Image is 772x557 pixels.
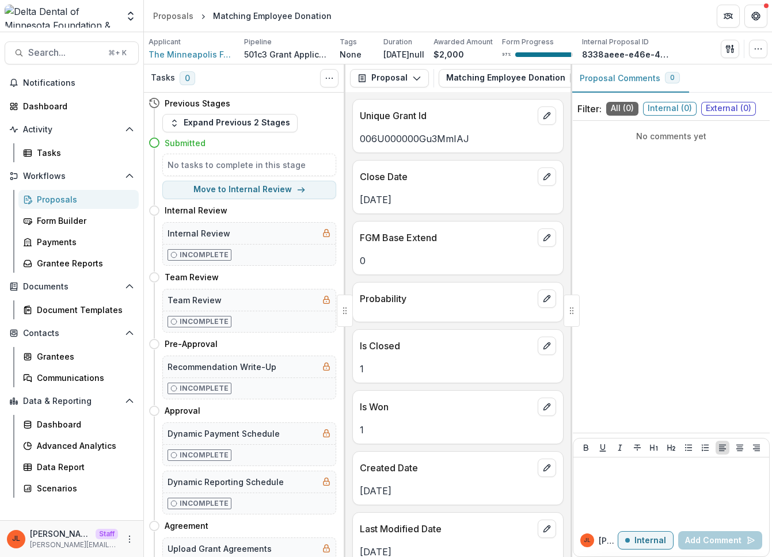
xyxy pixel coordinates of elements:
[37,147,130,159] div: Tasks
[360,254,556,268] p: 0
[538,167,556,186] button: edit
[433,37,493,47] p: Awarded Amount
[383,48,424,60] p: [DATE]null
[733,441,747,455] button: Align Center
[340,48,362,60] p: None
[5,41,139,64] button: Search...
[23,171,120,181] span: Workflows
[502,37,554,47] p: Form Progress
[18,479,139,498] a: Scenarios
[350,69,429,87] button: Proposal
[538,289,556,308] button: edit
[630,441,644,455] button: Strike
[5,97,139,116] a: Dashboard
[96,529,118,539] p: Staff
[18,254,139,273] a: Grantee Reports
[18,347,139,366] a: Grantees
[244,37,272,47] p: Pipeline
[23,125,120,135] span: Activity
[168,294,222,306] h5: Team Review
[165,338,218,350] h4: Pre-Approval
[360,362,556,376] p: 1
[168,428,280,440] h5: Dynamic Payment Schedule
[360,193,556,207] p: [DATE]
[180,316,229,327] p: Incomplete
[18,368,139,387] a: Communications
[584,537,591,543] div: Jeanne Locker
[360,132,556,146] p: 006U000000Gu3MmIAJ
[37,440,130,452] div: Advanced Analytics
[37,215,130,227] div: Form Builder
[180,71,195,85] span: 0
[582,37,649,47] p: Internal Proposal ID
[18,190,139,209] a: Proposals
[538,520,556,538] button: edit
[213,10,332,22] div: Matching Employee Donation
[643,102,697,116] span: Internal ( 0 )
[168,543,272,555] h5: Upload Grant Agreements
[360,400,533,414] p: Is Won
[5,120,139,139] button: Open Activity
[5,324,139,342] button: Open Contacts
[149,48,235,60] a: The Minneapolis Foundation
[538,337,556,355] button: edit
[151,73,175,83] h3: Tasks
[149,37,181,47] p: Applicant
[165,271,219,283] h4: Team Review
[37,482,130,494] div: Scenarios
[165,204,227,216] h4: Internal Review
[678,531,762,550] button: Add Comment
[579,441,593,455] button: Bold
[360,109,533,123] p: Unique Grant Id
[596,441,610,455] button: Underline
[165,520,208,532] h4: Agreement
[12,535,20,543] div: Jeanne Locker
[701,102,756,116] span: External ( 0 )
[439,69,600,87] button: Matching Employee Donation1
[30,528,91,540] p: [PERSON_NAME]
[360,231,533,245] p: FGM Base Extend
[577,102,602,116] p: Filter:
[28,47,101,58] span: Search...
[123,532,136,546] button: More
[180,498,229,509] p: Incomplete
[123,5,139,28] button: Open entity switcher
[168,361,276,373] h5: Recommendation Write-Up
[168,227,230,239] h5: Internal Review
[599,535,618,547] p: [PERSON_NAME]
[750,441,763,455] button: Align Right
[647,441,661,455] button: Heading 1
[744,5,767,28] button: Get Help
[37,257,130,269] div: Grantee Reports
[30,540,118,550] p: [PERSON_NAME][EMAIL_ADDRESS][DOMAIN_NAME]
[149,7,336,24] nav: breadcrumb
[383,37,412,47] p: Duration
[360,339,533,353] p: Is Closed
[18,211,139,230] a: Form Builder
[664,441,678,455] button: Heading 2
[37,461,130,473] div: Data Report
[538,459,556,477] button: edit
[162,181,336,199] button: Move to Internal Review
[18,300,139,319] a: Document Templates
[571,64,689,93] button: Proposal Comments
[180,250,229,260] p: Incomplete
[149,7,198,24] a: Proposals
[37,236,130,248] div: Payments
[5,392,139,410] button: Open Data & Reporting
[37,304,130,316] div: Document Templates
[360,522,533,536] p: Last Modified Date
[5,277,139,296] button: Open Documents
[340,37,357,47] p: Tags
[37,418,130,430] div: Dashboard
[577,130,765,142] p: No comments yet
[360,292,533,306] p: Probability
[23,396,120,406] span: Data & Reporting
[613,441,627,455] button: Italicize
[37,350,130,363] div: Grantees
[165,137,206,149] h4: Submitted
[18,436,139,455] a: Advanced Analytics
[538,398,556,416] button: edit
[37,372,130,384] div: Communications
[360,461,533,475] p: Created Date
